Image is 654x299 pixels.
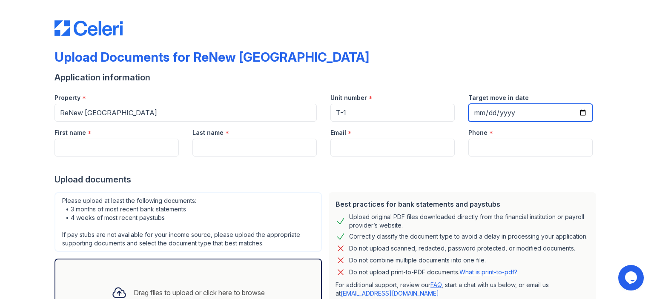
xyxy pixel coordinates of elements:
label: Unit number [330,94,367,102]
a: [EMAIL_ADDRESS][DOMAIN_NAME] [341,290,439,297]
label: Last name [192,128,224,137]
a: FAQ [430,281,442,288]
label: First name [54,128,86,137]
div: Application information [54,71,599,83]
div: Upload Documents for ReNew [GEOGRAPHIC_DATA] [54,49,369,65]
img: CE_Logo_Blue-a8612792a0a2168367f1c8372b55b34899dd931a85d93a1a3d3e32e68fde9ad4.png [54,20,123,36]
div: Drag files to upload or click here to browse [134,288,265,298]
div: Please upload at least the following documents: • 3 months of most recent bank statements • 4 wee... [54,192,322,252]
a: What is print-to-pdf? [459,268,517,276]
div: Upload original PDF files downloaded directly from the financial institution or payroll provider’... [349,213,589,230]
div: Correctly classify the document type to avoid a delay in processing your application. [349,231,588,242]
p: For additional support, review our , start a chat with us below, or email us at [336,281,589,298]
label: Email [330,128,346,137]
p: Do not upload print-to-PDF documents. [349,268,517,276]
label: Target move in date [468,94,529,102]
div: Do not upload scanned, redacted, password protected, or modified documents. [349,243,575,253]
div: Do not combine multiple documents into one file. [349,255,486,265]
div: Upload documents [54,174,599,185]
iframe: chat widget [618,265,645,290]
label: Phone [468,128,488,137]
div: Best practices for bank statements and paystubs [336,199,589,209]
label: Property [54,94,80,102]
